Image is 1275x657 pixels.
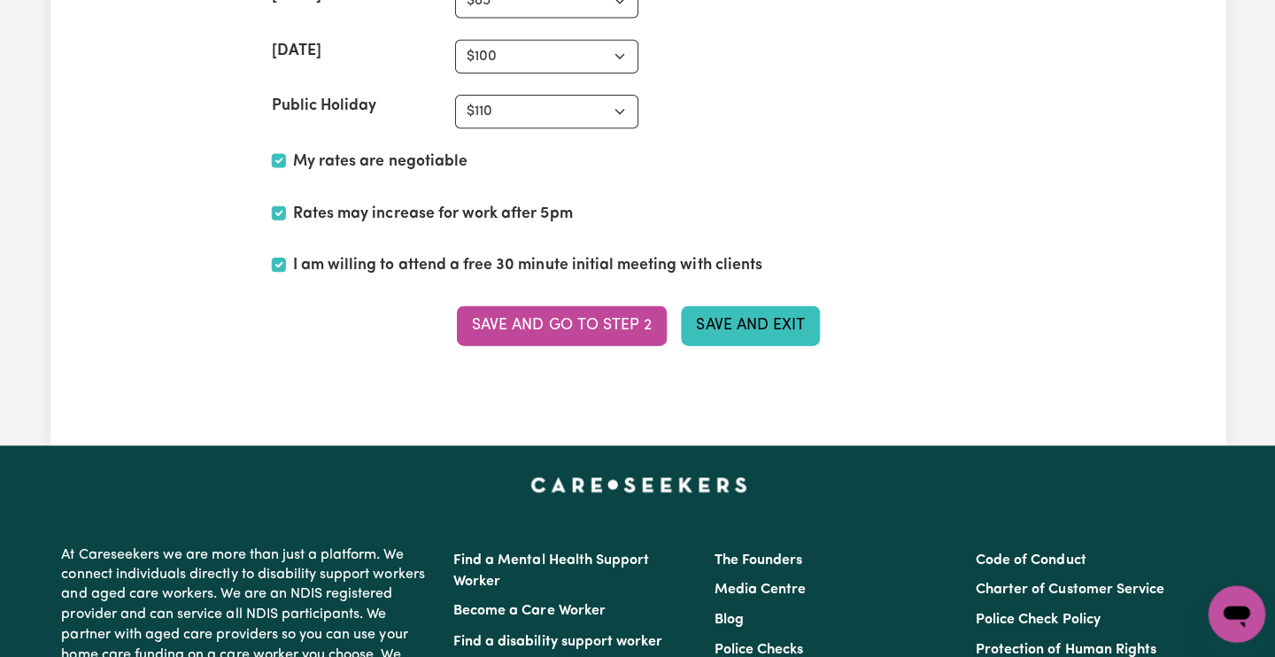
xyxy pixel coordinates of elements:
[973,584,1161,598] a: Charter of Customer Service
[973,643,1153,657] a: Protection of Human Rights
[530,479,746,493] a: Careseekers home page
[294,257,761,280] label: I am willing to attend a free 30 minute initial meeting with clients
[273,98,377,121] label: Public Holiday
[457,308,666,347] button: Save and go to Step 2
[453,605,605,619] a: Become a Care Worker
[1204,586,1261,643] iframe: Button to launch messaging window
[680,308,818,347] button: Save and Exit
[453,554,648,590] a: Find a Mental Health Support Worker
[713,643,801,657] a: Police Checks
[294,205,572,228] label: Rates may increase for work after 5pm
[973,614,1097,628] a: Police Check Policy
[273,43,322,66] label: [DATE]
[973,554,1083,568] a: Code of Conduct
[713,584,804,598] a: Media Centre
[713,554,800,568] a: The Founders
[294,153,467,176] label: My rates are negotiable
[713,614,742,628] a: Blog
[453,635,661,649] a: Find a disability support worker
